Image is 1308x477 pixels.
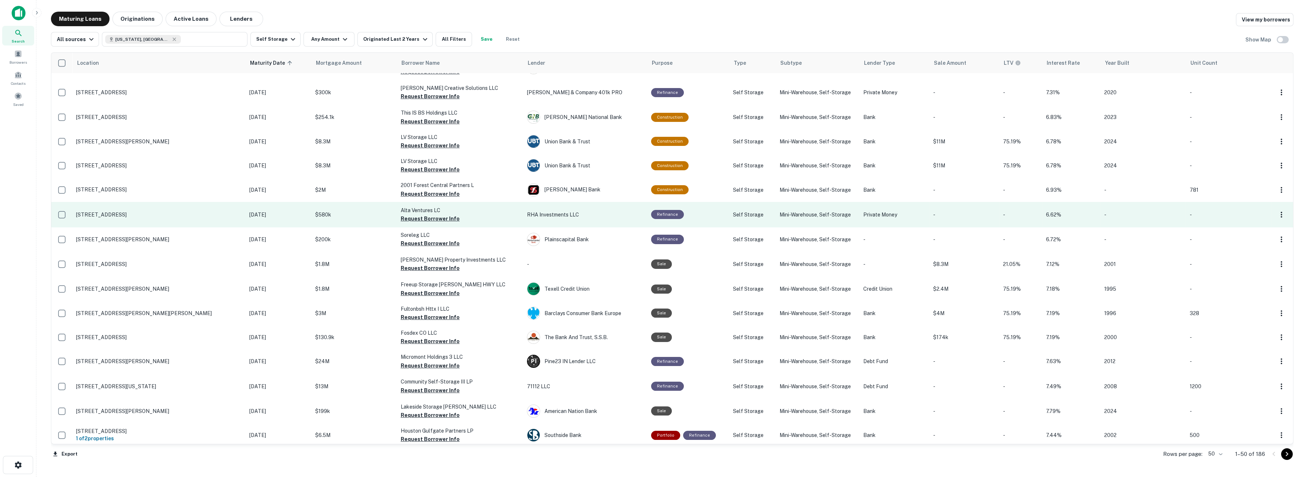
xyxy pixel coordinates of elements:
[1046,285,1097,293] p: 7.18%
[475,32,498,47] button: Save your search to get updates of matches that match your search criteria.
[1046,260,1097,268] p: 7.12%
[527,331,540,343] img: picture
[1104,186,1182,194] p: -
[652,59,673,67] span: Purpose
[527,382,644,390] p: 71112 LLC
[780,88,856,96] p: Mini-Warehouse, Self-Storage
[76,383,242,390] p: [STREET_ADDRESS][US_STATE]
[651,113,689,122] div: This loan purpose was for construction
[1003,139,1021,144] span: 75.19%
[651,382,684,391] div: This loan purpose was for refinancing
[1046,407,1097,415] p: 7.79%
[1190,59,1226,67] span: Unit Count
[527,331,644,344] div: The Bank And Trust, S.s.b.
[315,357,393,365] p: $24M
[933,407,996,415] p: -
[683,431,716,440] div: This loan purpose was for refinancing
[315,285,393,293] p: $1.8M
[780,138,856,146] p: Mini-Warehouse, Self-Storage
[2,26,34,45] div: Search
[51,32,99,47] button: All sources
[315,186,393,194] p: $2M
[780,235,856,243] p: Mini-Warehouse, Self-Storage
[401,353,520,361] p: Micromont Holdings 3 LLC
[1189,260,1268,268] p: -
[733,382,772,390] p: Self Storage
[1003,236,1005,242] span: -
[112,12,163,26] button: Originations
[1003,310,1021,316] span: 75.19%
[863,162,926,170] p: Bank
[933,382,996,390] p: -
[76,408,242,414] p: [STREET_ADDRESS][PERSON_NAME]
[401,231,520,239] p: Soreleg LLC
[531,358,536,365] p: P I
[1104,162,1182,170] p: 2024
[734,59,746,67] span: Type
[933,260,996,268] p: $8.3M
[863,260,926,268] p: -
[933,186,996,194] p: -
[76,334,242,341] p: [STREET_ADDRESS]
[933,309,996,317] p: $4M
[933,431,996,439] p: -
[528,59,545,67] span: Lender
[1189,431,1268,439] p: 500
[863,235,926,243] p: -
[780,162,856,170] p: Mini-Warehouse, Self-Storage
[527,233,644,246] div: Plainscapital Bank
[401,190,460,198] button: Request Borrower Info
[733,431,772,439] p: Self Storage
[1003,114,1005,120] span: -
[250,32,301,47] button: Self Storage
[1003,383,1005,389] span: -
[401,264,460,273] button: Request Borrower Info
[1046,88,1097,96] p: 7.31%
[527,282,644,295] div: Texell Credit Union
[863,285,926,293] p: Credit Union
[733,138,772,146] p: Self Storage
[527,233,540,246] img: picture
[357,32,432,47] button: Originated Last 2 Years
[249,357,308,365] p: [DATE]
[780,407,856,415] p: Mini-Warehouse, Self-Storage
[527,429,644,442] div: Southside Bank
[315,407,393,415] p: $199k
[249,333,308,341] p: [DATE]
[863,88,926,96] p: Private Money
[1104,285,1182,293] p: 1995
[1189,309,1268,317] p: 328
[1046,382,1097,390] p: 7.49%
[1003,212,1005,218] span: -
[2,89,34,109] a: Saved
[527,135,540,148] img: picture
[863,333,926,341] p: Bank
[1046,235,1097,243] p: 6.72%
[2,68,34,88] div: Contacts
[315,431,393,439] p: $6.5M
[1104,211,1182,219] p: -
[401,117,460,126] button: Request Borrower Info
[933,138,996,146] p: $11M
[76,89,242,96] p: [STREET_ADDRESS]
[1189,113,1268,121] p: -
[9,59,27,65] span: Borrowers
[1003,358,1005,364] span: -
[733,309,772,317] p: Self Storage
[401,92,460,101] button: Request Borrower Info
[780,186,856,194] p: Mini-Warehouse, Self-Storage
[780,285,856,293] p: Mini-Warehouse, Self-Storage
[1105,59,1139,67] span: Year Built
[651,185,689,194] div: This loan purpose was for construction
[1046,431,1097,439] p: 7.44%
[1003,163,1021,168] span: 75.19%
[776,53,860,73] th: Subtype
[1042,53,1101,73] th: Interest Rate
[733,88,772,96] p: Self Storage
[401,305,520,313] p: Fultonbsh Httx I LLC
[1046,357,1097,365] p: 7.63%
[249,285,308,293] p: [DATE]
[401,337,460,346] button: Request Borrower Info
[401,427,520,435] p: Houston Gulfgate Partners LP
[527,307,540,319] img: picture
